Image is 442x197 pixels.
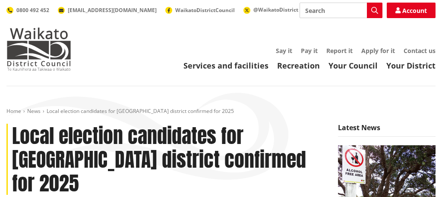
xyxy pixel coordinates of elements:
[301,47,318,55] a: Pay it
[326,47,353,55] a: Report it
[6,124,325,195] h1: Local election candidates for [GEOGRAPHIC_DATA] district confirmed for 2025
[6,107,21,115] a: Home
[6,108,436,115] nav: breadcrumb
[253,6,298,13] span: @WaikatoDistrict
[300,3,382,18] input: Search input
[165,6,235,14] a: WaikatoDistrictCouncil
[276,47,292,55] a: Say it
[361,47,395,55] a: Apply for it
[277,60,320,71] a: Recreation
[404,47,436,55] a: Contact us
[16,6,49,14] span: 0800 492 452
[47,107,234,115] span: Local election candidates for [GEOGRAPHIC_DATA] district confirmed for 2025
[58,6,157,14] a: [EMAIL_ADDRESS][DOMAIN_NAME]
[68,6,157,14] span: [EMAIL_ADDRESS][DOMAIN_NAME]
[387,3,436,18] a: Account
[27,107,41,115] a: News
[6,28,71,71] img: Waikato District Council - Te Kaunihera aa Takiwaa o Waikato
[386,60,436,71] a: Your District
[6,6,49,14] a: 0800 492 452
[175,6,235,14] span: WaikatoDistrictCouncil
[183,60,268,71] a: Services and facilities
[338,124,436,137] h5: Latest News
[328,60,378,71] a: Your Council
[243,6,298,13] a: @WaikatoDistrict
